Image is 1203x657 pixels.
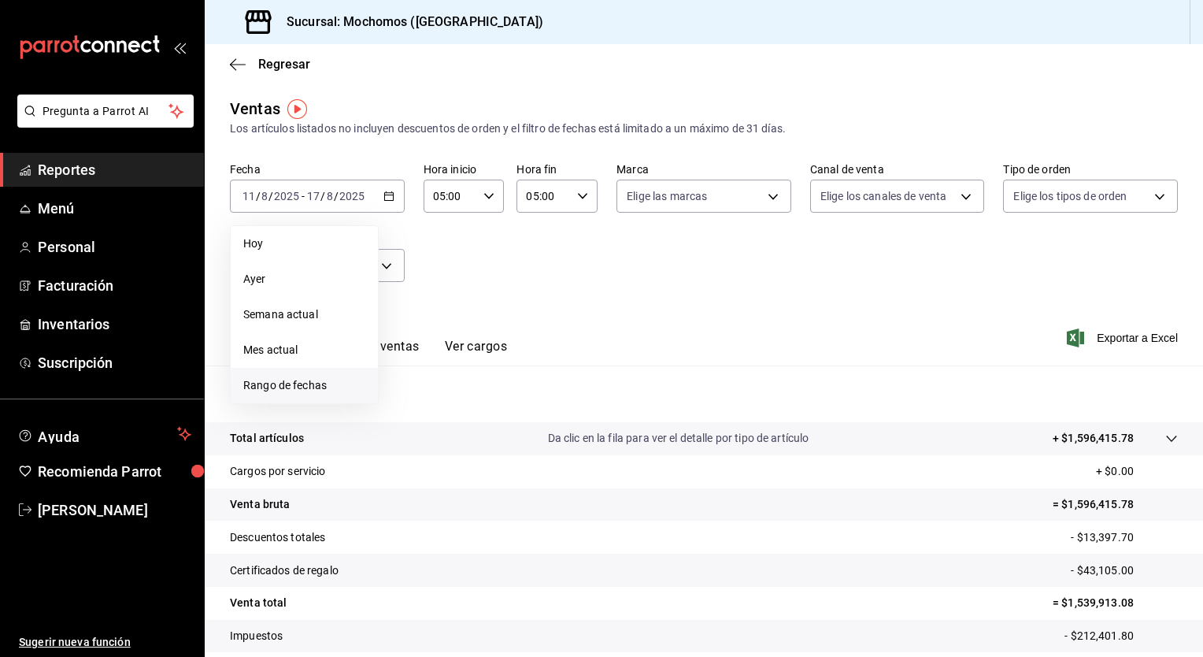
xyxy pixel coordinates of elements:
[1003,164,1178,175] label: Tipo de orden
[173,41,186,54] button: open_drawer_menu
[230,430,304,447] p: Total artículos
[1071,529,1178,546] p: - $13,397.70
[424,164,505,175] label: Hora inicio
[38,499,191,521] span: [PERSON_NAME]
[268,190,273,202] span: /
[1096,463,1178,480] p: + $0.00
[445,339,508,366] button: Ver cargos
[230,595,287,611] p: Venta total
[306,190,320,202] input: --
[1053,430,1134,447] p: + $1,596,415.78
[357,339,420,366] button: Ver ventas
[548,430,809,447] p: Da clic en la fila para ver el detalle por tipo de artículo
[258,57,310,72] span: Regresar
[230,384,1178,403] p: Resumen
[243,236,365,252] span: Hoy
[1071,562,1178,579] p: - $43,105.00
[243,377,365,394] span: Rango de fechas
[243,271,365,288] span: Ayer
[1070,328,1178,347] button: Exportar a Excel
[38,314,191,335] span: Inventarios
[256,190,261,202] span: /
[287,99,307,119] img: Tooltip marker
[627,188,707,204] span: Elige las marcas
[273,190,300,202] input: ----
[810,164,985,175] label: Canal de venta
[230,496,290,513] p: Venta bruta
[230,57,310,72] button: Regresar
[334,190,339,202] span: /
[302,190,305,202] span: -
[38,352,191,373] span: Suscripción
[17,95,194,128] button: Pregunta a Parrot AI
[326,190,334,202] input: --
[261,190,268,202] input: --
[230,628,283,644] p: Impuestos
[255,339,507,366] div: navigation tabs
[320,190,325,202] span: /
[230,562,339,579] p: Certificados de regalo
[19,634,191,651] span: Sugerir nueva función
[820,188,946,204] span: Elige los canales de venta
[1053,595,1178,611] p: = $1,539,913.08
[516,164,598,175] label: Hora fin
[38,425,171,444] span: Ayuda
[38,275,191,296] span: Facturación
[230,97,280,121] div: Ventas
[1013,188,1127,204] span: Elige los tipos de orden
[43,103,169,120] span: Pregunta a Parrot AI
[230,529,325,546] p: Descuentos totales
[243,342,365,358] span: Mes actual
[38,461,191,482] span: Recomienda Parrot
[38,159,191,180] span: Reportes
[11,114,194,131] a: Pregunta a Parrot AI
[339,190,365,202] input: ----
[274,13,543,32] h3: Sucursal: Mochomos ([GEOGRAPHIC_DATA])
[243,306,365,323] span: Semana actual
[242,190,256,202] input: --
[1064,628,1178,644] p: - $212,401.80
[38,198,191,219] span: Menú
[230,463,326,480] p: Cargos por servicio
[230,121,1178,137] div: Los artículos listados no incluyen descuentos de orden y el filtro de fechas está limitado a un m...
[230,164,405,175] label: Fecha
[38,236,191,258] span: Personal
[616,164,791,175] label: Marca
[1053,496,1178,513] p: = $1,596,415.78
